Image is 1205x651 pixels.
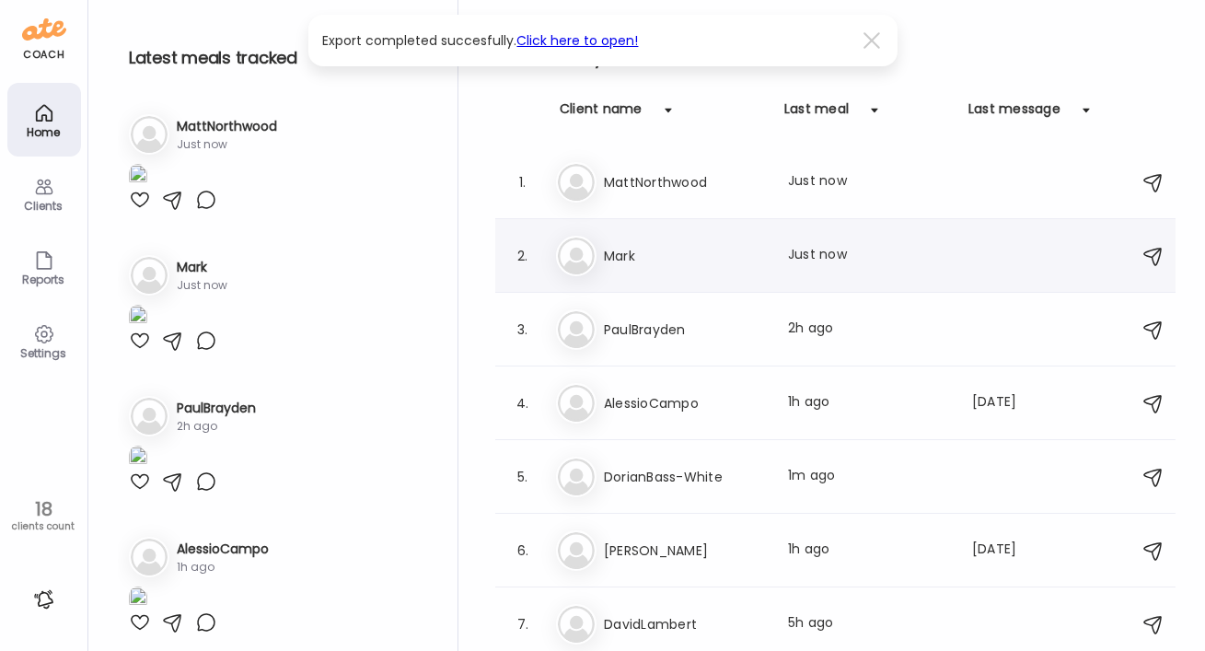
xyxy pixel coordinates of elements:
div: 1. [512,171,534,193]
div: Client name [560,99,643,129]
h3: MattNorthwood [604,171,766,193]
img: images%2Fc3yQPshTxLghxXEBtAP8wlMJIoH2%2F4KlIeMJHOggjsaQyZib7%2F2Id90b5mWercX7OQGCL7_1080 [129,305,147,330]
img: images%2FTIQwNYNFyIZqWG7BZxF9SZWVkk73%2FZxr94TUKWQzR3wSwYIks%2FZr0MBAjQutFv7qqcpL0m_1080 [129,587,147,611]
h3: AlessioCampo [604,392,766,414]
div: coach [23,47,64,63]
div: Last meal [784,99,849,129]
img: images%2FsuTLfevX6rhAGMs8pIz0f4MhW8H3%2FgT1Sa62ehIiC8WteLNmA%2Fk361QxJK5IRT51M9aOuj_1080 [129,164,147,189]
h3: PaulBrayden [604,319,766,341]
img: bg-avatar-default.svg [131,398,168,435]
div: clients count [6,520,81,533]
img: bg-avatar-default.svg [131,116,168,153]
img: bg-avatar-default.svg [558,164,595,201]
img: bg-avatar-default.svg [558,459,595,495]
div: Clients [11,200,77,212]
img: bg-avatar-default.svg [558,606,595,643]
div: Just now [788,171,950,193]
div: 1h ago [788,540,950,562]
div: 1h ago [788,392,950,414]
h3: DorianBass-White [604,466,766,488]
div: 5. [512,466,534,488]
h3: Mark [604,245,766,267]
div: 4. [512,392,534,414]
img: bg-avatar-default.svg [558,311,595,348]
div: Just now [177,277,227,294]
h3: DavidLambert [604,613,766,635]
img: images%2FV1qzwTS9N1SvZbp3wSgTYDvEwJF3%2Fui0M4jt8RCSsHBatQrfR%2Fnl1OLPfTfwbmkOnbgB65_1080 [129,446,147,471]
h3: [PERSON_NAME] [604,540,766,562]
img: bg-avatar-default.svg [131,539,168,575]
div: 2. [512,245,534,267]
div: 7. [512,613,534,635]
h3: MattNorthwood [177,117,277,136]
div: 1m ago [788,466,950,488]
div: [DATE] [972,392,1044,414]
div: 2h ago [788,319,950,341]
div: 18 [6,498,81,520]
img: bg-avatar-default.svg [558,385,595,422]
h3: AlessioCampo [177,540,269,559]
div: Reports [11,273,77,285]
div: 1h ago [177,559,269,575]
h3: Mark [177,258,227,277]
h2: Latest meals tracked [129,44,428,72]
a: Click here to open! [517,31,639,50]
div: [DATE] [972,540,1044,562]
div: 2h ago [177,418,256,435]
div: Home [11,126,77,138]
h3: PaulBrayden [177,399,256,418]
img: bg-avatar-default.svg [131,257,168,294]
div: 5h ago [788,613,950,635]
img: bg-avatar-default.svg [558,532,595,569]
img: bg-avatar-default.svg [558,238,595,274]
div: Export completed succesfully. [323,29,853,52]
div: Just now [788,245,950,267]
div: Settings [11,347,77,359]
div: Last message [968,99,1060,129]
div: 3. [512,319,534,341]
img: ate [22,15,66,44]
div: 6. [512,540,534,562]
div: Just now [177,136,277,153]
